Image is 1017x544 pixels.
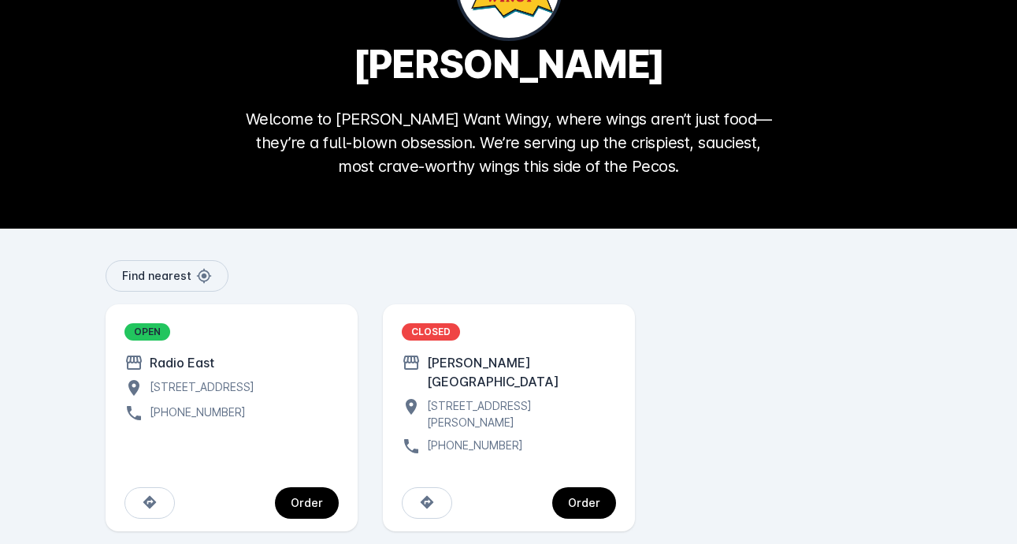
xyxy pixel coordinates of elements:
[143,378,254,397] div: [STREET_ADDRESS]
[568,497,600,509] div: Order
[124,323,170,341] div: OPEN
[143,404,246,423] div: [PHONE_NUMBER]
[402,323,460,341] div: CLOSED
[275,487,339,519] button: continue
[421,397,616,430] div: [STREET_ADDRESS][PERSON_NAME]
[122,270,191,281] span: Find nearest
[143,353,214,372] div: Radio East
[552,487,616,519] button: continue
[291,497,323,509] div: Order
[421,437,523,456] div: [PHONE_NUMBER]
[421,353,616,391] div: [PERSON_NAME][GEOGRAPHIC_DATA]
